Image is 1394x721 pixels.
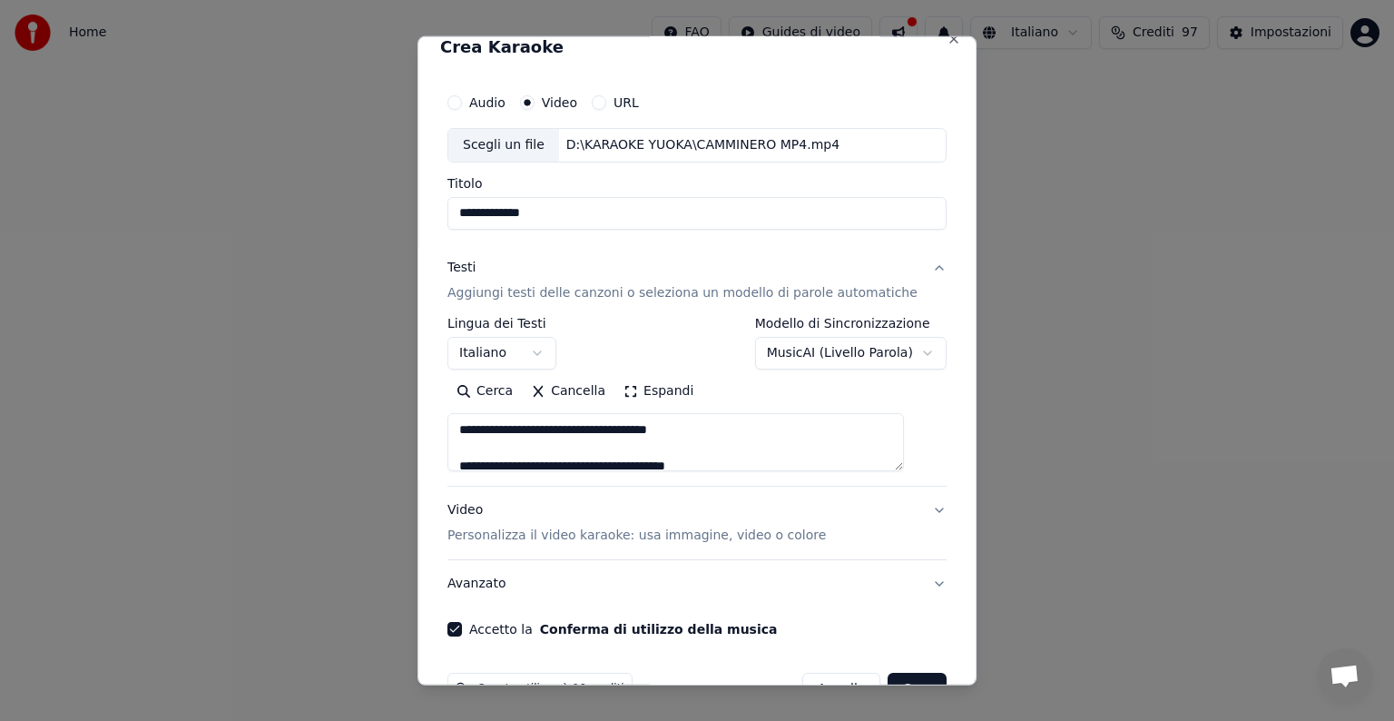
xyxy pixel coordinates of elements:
button: VideoPersonalizza il video karaoke: usa immagine, video o colore [447,487,947,559]
label: Accetto la [469,623,777,636]
span: Questo utilizzerà 10 crediti [477,682,624,696]
label: Video [542,96,577,109]
div: Testi [447,259,476,277]
p: Aggiungi testi delle canzoni o seleziona un modello di parole automatiche [447,284,918,302]
label: Audio [469,96,506,109]
button: Avanzato [447,560,947,607]
button: Accetto la [540,623,778,636]
button: Cancella [522,377,614,406]
label: URL [614,96,639,109]
button: Annulla [802,673,881,706]
div: Video [447,501,826,545]
label: Lingua dei Testi [447,317,556,330]
label: Titolo [447,177,947,190]
div: D:\KARAOKE YUOKA\CAMMINERO MP4.mp4 [559,136,847,154]
button: TestiAggiungi testi delle canzoni o seleziona un modello di parole automatiche [447,244,947,317]
button: Espandi [614,377,702,406]
div: TestiAggiungi testi delle canzoni o seleziona un modello di parole automatiche [447,317,947,486]
p: Personalizza il video karaoke: usa immagine, video o colore [447,527,826,545]
button: Cerca [447,377,522,406]
label: Modello di Sincronizzazione [755,317,947,330]
button: Crea [888,673,947,706]
h2: Crea Karaoke [440,39,954,55]
div: Scegli un file [448,129,559,162]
